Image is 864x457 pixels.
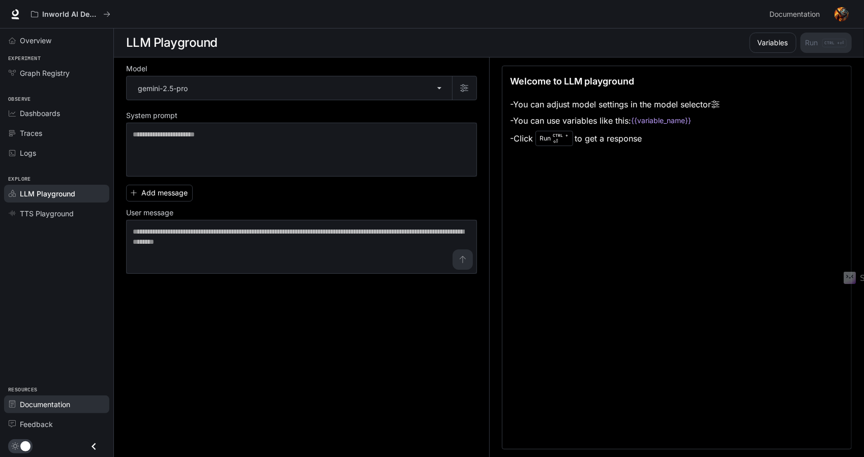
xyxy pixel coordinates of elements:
[42,10,99,19] p: Inworld AI Demos
[20,208,74,219] span: TTS Playground
[20,68,70,78] span: Graph Registry
[126,185,193,202] button: Add message
[535,131,573,146] div: Run
[20,419,53,430] span: Feedback
[20,35,51,46] span: Overview
[126,209,173,216] p: User message
[765,4,827,24] a: Documentation
[20,108,60,119] span: Dashboards
[20,399,70,410] span: Documentation
[4,104,109,122] a: Dashboards
[20,148,36,158] span: Logs
[4,32,109,49] a: Overview
[750,33,796,53] button: Variables
[4,185,109,203] a: LLM Playground
[4,415,109,433] a: Feedback
[126,33,218,53] h1: LLM Playground
[138,83,188,94] p: gemini-2.5-pro
[26,4,115,24] button: All workspaces
[82,436,105,457] button: Close drawer
[511,129,720,148] li: - Click to get a response
[4,205,109,222] a: TTS Playground
[4,124,109,142] a: Traces
[511,74,635,88] p: Welcome to LLM playground
[127,76,452,100] div: gemini-2.5-pro
[20,440,31,451] span: Dark mode toggle
[553,132,569,138] p: CTRL +
[4,64,109,82] a: Graph Registry
[126,65,147,72] p: Model
[20,128,42,138] span: Traces
[835,7,849,21] img: User avatar
[511,112,720,129] li: - You can use variables like this:
[632,116,692,126] code: {{variable_name}}
[4,395,109,413] a: Documentation
[511,96,720,112] li: - You can adjust model settings in the model selector
[831,4,852,24] button: User avatar
[769,8,820,21] span: Documentation
[20,188,75,199] span: LLM Playground
[126,112,177,119] p: System prompt
[553,132,569,145] p: ⏎
[4,144,109,162] a: Logs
